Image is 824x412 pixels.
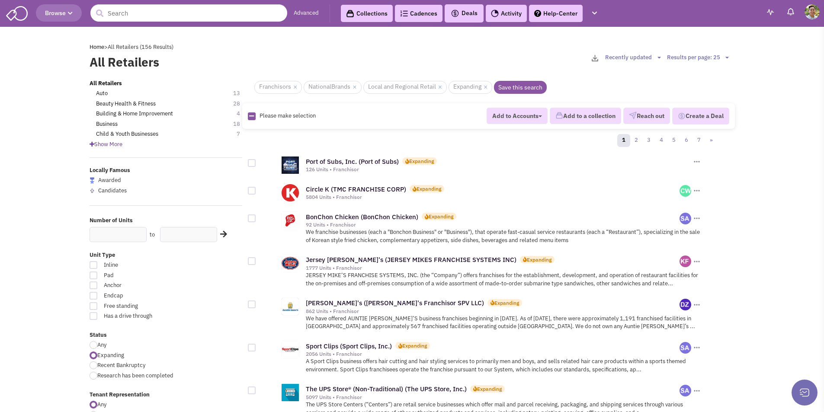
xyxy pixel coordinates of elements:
[90,4,287,22] input: Search
[680,256,691,267] img: oAJEMGNkf0O2fA1_iQkkHg.png
[592,55,598,61] img: download-2-24.png
[306,315,702,331] p: We have offered AUNTIE [PERSON_NAME]’S business franchises beginning in [DATE]. As of [DATE], the...
[438,83,442,91] a: ×
[306,265,680,271] div: 1777 Units • Franchisor
[534,10,541,17] img: help.png
[90,177,95,184] img: locallyfamous-largeicon.png
[451,8,459,19] img: icon-deals.svg
[233,100,249,108] span: 28
[550,108,621,124] button: Add to a collection
[96,130,158,138] a: Child & Youth Businesses
[805,4,820,19] img: Kerwin Alvero
[96,89,108,98] a: Auto
[237,130,249,138] span: 7
[306,228,702,244] p: We franchise businesses (each a "Bonchon Business" or "Business"), that operate fast-casual servi...
[90,331,243,339] label: Status
[448,8,480,19] button: Deals
[306,194,680,201] div: 5804 Units • Franchisor
[484,83,487,91] a: ×
[346,10,354,18] img: icon-collection-lavender-black.svg
[667,134,680,147] a: 5
[96,120,118,128] a: Business
[306,299,484,307] a: [PERSON_NAME]'s ([PERSON_NAME]'s Franchisor SPV LLC)
[36,4,82,22] button: Browse
[429,213,453,220] div: Expanding
[409,157,434,165] div: Expanding
[353,83,356,91] a: ×
[306,308,680,315] div: 862 Units • Franchisor
[477,385,502,393] div: Expanding
[527,256,551,263] div: Expanding
[705,134,718,147] a: »
[449,81,492,94] span: Expanding
[90,80,122,87] b: All Retailers
[491,10,499,17] img: Activity.png
[672,108,729,125] button: Create a Deal
[90,391,243,399] label: Tenant Representation
[400,10,408,16] img: Cadences_logo.png
[304,81,361,94] span: NationalBrands
[97,401,106,408] span: Any
[680,342,691,354] img: TUEHZF12-EOuFYyrV7mQZw.png
[630,134,643,147] a: 2
[90,80,122,88] a: All Retailers
[680,134,693,147] a: 6
[417,185,441,192] div: Expanding
[90,141,122,148] span: Show More
[97,361,145,369] span: Recent Bankruptcy
[306,256,516,264] a: Jersey [PERSON_NAME]'s (JERSEY MIKES FRANCHISE SYSTEMS INC)
[98,271,194,280] span: Pad
[623,108,670,124] button: Reach out
[108,43,173,51] span: All Retailers (156 Results)
[306,185,406,193] a: Circle K (TMC FRANCHISE CORP)
[90,251,243,259] label: Unit Type
[494,81,547,94] a: Save this search
[294,9,319,17] a: Advanced
[306,358,702,374] p: A Sport Clips business offers hair cutting and hair styling services to primarily men and boys, a...
[98,261,194,269] span: Inline
[680,213,691,224] img: TUEHZF12-EOuFYyrV7mQZw.png
[233,120,249,128] span: 18
[150,231,155,239] label: to
[451,9,478,17] span: Deals
[98,292,194,300] span: Endcap
[487,108,548,124] button: Add to Accounts
[341,5,393,22] a: Collections
[555,112,563,119] img: icon-collection-lavender.png
[97,351,124,359] span: Expanding
[90,54,352,71] label: All Retailers
[98,187,127,194] span: Candidates
[642,134,655,147] a: 3
[680,299,691,310] img: oyZ2-TVfpEa--TmrOl678Q.png
[306,342,392,350] a: Sport Clips (Sport Clips, Inc.)
[306,221,680,228] div: 92 Units • Franchisor
[494,299,519,307] div: Expanding
[655,134,668,147] a: 4
[529,5,583,22] a: Help-Center
[293,83,297,91] a: ×
[90,217,243,225] label: Number of Units
[90,166,243,175] label: Locally Famous
[402,342,427,349] div: Expanding
[97,341,106,348] span: Any
[486,5,527,22] a: Activity
[98,302,194,310] span: Free standing
[98,176,121,184] span: Awarded
[306,166,692,173] div: 126 Units • Franchisor
[680,385,691,396] img: TUEHZF12-EOuFYyrV7mQZw.png
[237,110,249,118] span: 4
[678,112,686,121] img: Deal-Dollar.png
[306,213,418,221] a: BonChon Chicken (BonChon Chicken)
[254,81,302,94] span: Franchisors
[680,185,691,197] img: odc97wINaE6xT4lXC89cxA.png
[306,271,702,287] p: JERSEY MIKE’S FRANCHISE SYSTEMS, INC. (the “Company”) offers franchises for the establishment, de...
[306,351,680,358] div: 2056 Units • Franchisor
[260,112,316,119] span: Please make selection
[96,100,156,108] a: Beauty Health & Fitness
[233,89,249,98] span: 13
[395,5,442,22] a: Cadences
[306,157,399,166] a: Port of Subs, Inc. (Port of Subs)
[6,4,28,21] img: SmartAdmin
[104,43,108,51] span: >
